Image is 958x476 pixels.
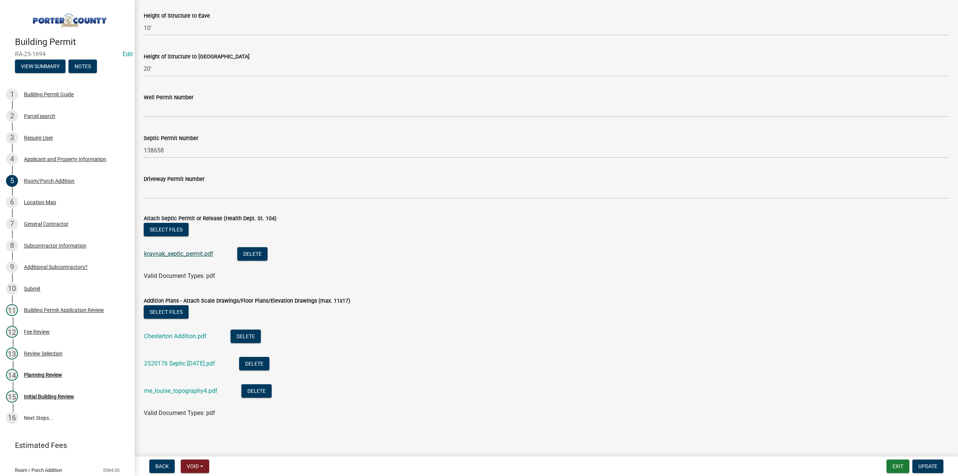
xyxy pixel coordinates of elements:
[887,460,909,473] button: Exit
[144,216,277,221] label: Attach Septic Permit or Release (Health Dept. St. 104)
[24,351,62,356] div: Review Selection
[144,387,217,394] a: me_louise_topography4.pdf
[24,264,88,270] div: Additional Subcontractors?
[6,326,18,338] div: 12
[24,157,106,162] div: Applicant and Property Information
[144,305,189,319] button: Select files
[24,221,68,227] div: General Contractor
[241,384,272,398] button: Delete
[15,468,62,473] span: Room / Porch Addition
[24,329,50,334] div: Fee Review
[24,135,53,140] div: Require User
[6,283,18,295] div: 10
[24,394,74,399] div: Initial Building Review
[231,330,261,343] button: Delete
[144,13,210,19] label: Height of Structure to Eave
[123,51,133,58] a: Edit
[155,463,169,469] span: Back
[149,460,175,473] button: Back
[239,357,269,370] button: Delete
[15,60,65,73] button: View Summary
[144,250,213,257] a: kraynak_septic_permit.pdf
[123,51,133,58] wm-modal-confirm: Edit Application Number
[6,88,18,100] div: 1
[181,460,209,473] button: Void
[15,64,65,70] wm-modal-confirm: Summary
[6,196,18,208] div: 6
[15,51,120,58] span: RA-25-1694
[6,369,18,381] div: 14
[24,200,56,205] div: Location Map
[144,136,198,141] label: Septic Permit Number
[144,298,350,304] label: Addition Plans - Attach Scale Drawings/Floor Plans/Elevation Drawings (max. 11x17)
[6,261,18,273] div: 9
[24,92,74,97] div: Building Permit Guide
[24,113,55,119] div: Parcel search
[6,348,18,360] div: 13
[241,388,272,395] wm-modal-confirm: Delete Document
[24,372,62,378] div: Planning Review
[237,251,268,258] wm-modal-confirm: Delete Document
[68,64,97,70] wm-modal-confirm: Notes
[231,333,261,340] wm-modal-confirm: Delete Document
[6,438,123,453] a: Estimated Fees
[239,361,269,368] wm-modal-confirm: Delete Document
[144,54,250,60] label: Height of Structure to [GEOGRAPHIC_DATA]
[144,223,189,236] button: Select files
[144,272,215,279] span: Valid Document Types: pdf
[6,110,18,122] div: 2
[15,37,129,48] h4: Building Permit
[187,463,199,469] span: Void
[144,95,193,100] label: Well Permit Number
[68,60,97,73] button: Notes
[144,333,207,340] a: Chesterton Addition.pdf
[24,286,40,291] div: Submit
[6,153,18,165] div: 4
[6,240,18,252] div: 8
[6,132,18,144] div: 3
[144,177,205,182] label: Driveway Permit Number
[6,304,18,316] div: 11
[103,468,120,473] span: $984.00
[6,391,18,403] div: 15
[6,412,18,424] div: 16
[144,409,215,416] span: Valid Document Types: pdf
[24,243,86,248] div: Subcontractor Information
[144,360,215,367] a: 2520176 Septic [DATE].pdf
[918,463,937,469] span: Update
[6,175,18,187] div: 5
[24,178,74,184] div: Room/Porch Addition
[15,8,123,29] img: Porter County, Indiana
[237,247,268,261] button: Delete
[6,218,18,230] div: 7
[24,307,104,313] div: Building Permit Application Review
[912,460,943,473] button: Update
